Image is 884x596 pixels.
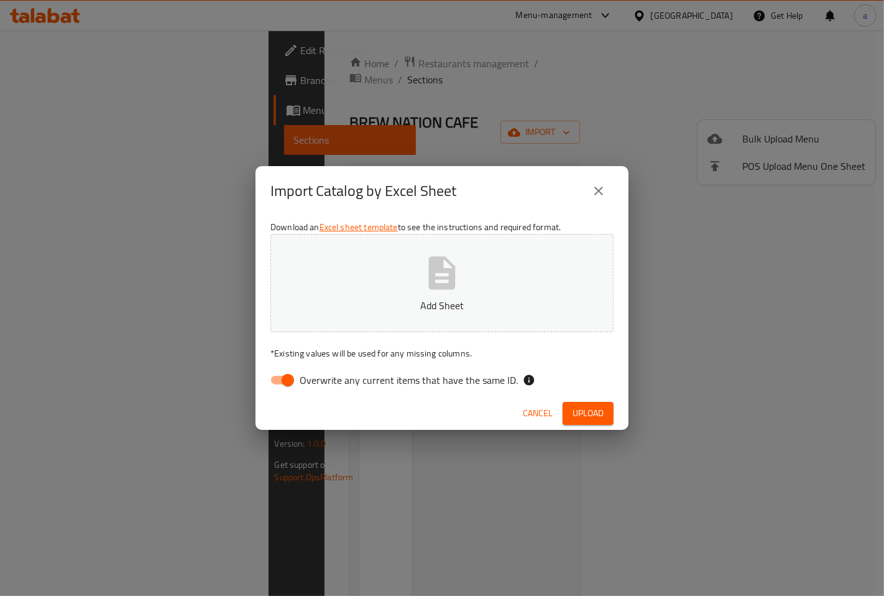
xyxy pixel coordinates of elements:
[270,347,614,360] p: Existing values will be used for any missing columns.
[320,219,398,235] a: Excel sheet template
[270,234,614,332] button: Add Sheet
[523,374,535,386] svg: If the overwrite option isn't selected, then the items that match an existing ID will be ignored ...
[270,181,456,201] h2: Import Catalog by Excel Sheet
[518,402,558,425] button: Cancel
[563,402,614,425] button: Upload
[256,216,628,396] div: Download an to see the instructions and required format.
[290,298,594,313] p: Add Sheet
[300,373,518,388] span: Overwrite any current items that have the same ID.
[523,406,553,421] span: Cancel
[584,176,614,206] button: close
[573,406,604,421] span: Upload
